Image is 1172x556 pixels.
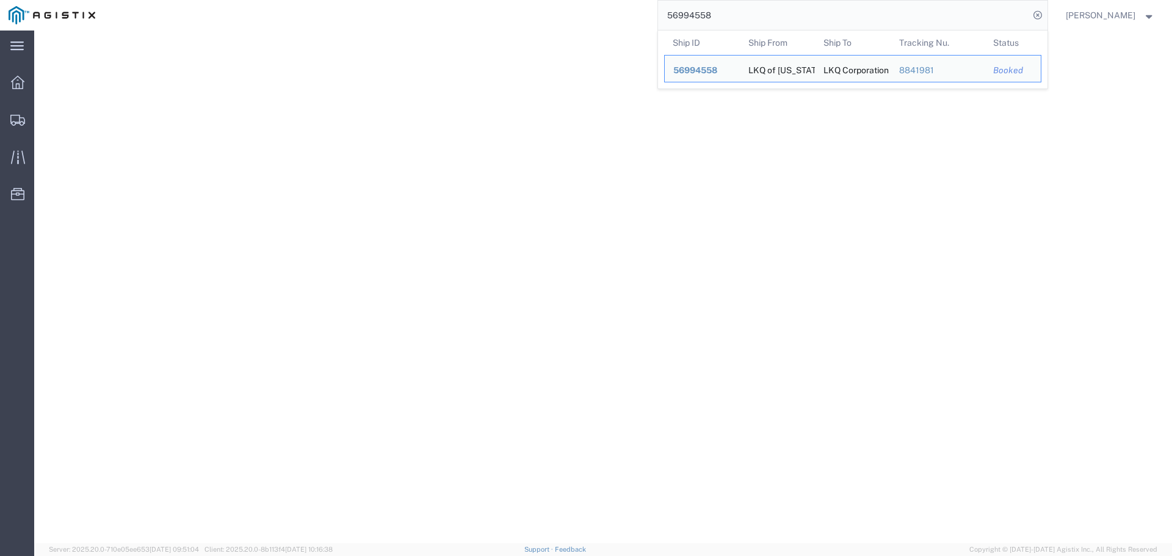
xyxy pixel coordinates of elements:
[1065,8,1156,23] button: [PERSON_NAME]
[890,31,985,55] th: Tracking Nu.
[150,546,199,553] span: [DATE] 09:51:04
[34,31,1172,543] iframe: FS Legacy Container
[899,64,976,77] div: 8841981
[673,65,717,75] span: 56994558
[748,56,806,82] div: LKQ of Michigan - Belleville, Mi
[993,64,1032,77] div: Booked
[49,546,199,553] span: Server: 2025.20.0-710e05ee653
[985,31,1041,55] th: Status
[673,64,731,77] div: 56994558
[524,546,555,553] a: Support
[1066,9,1135,22] span: Douglas Harris
[555,546,586,553] a: Feedback
[815,31,891,55] th: Ship To
[664,31,1047,88] table: Search Results
[823,56,882,82] div: LKQ Corporation
[658,1,1029,30] input: Search for shipment number, reference number
[204,546,333,553] span: Client: 2025.20.0-8b113f4
[969,544,1157,555] span: Copyright © [DATE]-[DATE] Agistix Inc., All Rights Reserved
[9,6,95,24] img: logo
[739,31,815,55] th: Ship From
[664,31,740,55] th: Ship ID
[285,546,333,553] span: [DATE] 10:16:38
